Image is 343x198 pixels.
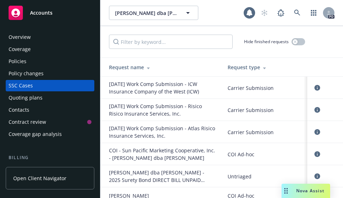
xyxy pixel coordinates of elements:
[6,92,94,103] a: Quoting plans
[244,39,289,45] span: Hide finished requests
[290,6,304,20] a: Search
[282,184,330,198] button: Nova Assist
[6,68,94,79] a: Policy changes
[6,31,94,43] a: Overview
[9,68,44,79] div: Policy changes
[9,116,46,128] div: Contract review
[307,6,321,20] a: Switch app
[115,9,177,17] span: [PERSON_NAME] dba [PERSON_NAME]
[313,106,322,114] a: circleInformation
[274,6,288,20] a: Report a Bug
[6,154,94,161] div: Billing
[9,56,26,67] div: Policies
[9,104,29,116] div: Contacts
[313,128,322,136] a: circleInformation
[109,6,198,20] button: [PERSON_NAME] dba [PERSON_NAME]
[6,56,94,67] a: Policies
[313,172,322,181] a: circleInformation
[282,184,290,198] div: Drag to move
[6,44,94,55] a: Coverage
[109,169,216,184] div: Cisneros, Aniceto dba Cisneros Ag - 2025 Surety Bond DIRECT BILL UNPAID REPORT
[6,128,94,140] a: Coverage gap analysis
[109,147,216,162] div: COI - Sun Pacific Marketing Cooperative, Inc. - Cisneros, Aniceto dba Cisneros Ag
[30,10,53,16] span: Accounts
[296,188,324,194] span: Nova Assist
[109,35,233,49] input: Filter by keyword...
[257,6,272,20] a: Start snowing
[9,92,43,103] div: Quoting plans
[9,44,31,55] div: Coverage
[109,80,216,95] div: 10/28/25 Work Comp Submission - ICW Insurance Company of the West (ICW)
[6,104,94,116] a: Contacts
[6,3,94,23] a: Accounts
[313,83,322,92] a: circleInformation
[9,80,33,91] div: SSC Cases
[6,116,94,128] a: Contract review
[109,102,216,117] div: 10/28/25 Work Comp Submission - Risico Risico Insurance Services, Inc.
[109,125,216,139] div: 10/28/25 Work Comp Submission - Atlas Risico Insurance Services, Inc.
[313,150,322,158] a: circleInformation
[9,31,31,43] div: Overview
[6,80,94,91] a: SSC Cases
[9,128,62,140] div: Coverage gap analysis
[13,174,66,182] span: Open Client Navigator
[109,64,216,71] div: Request name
